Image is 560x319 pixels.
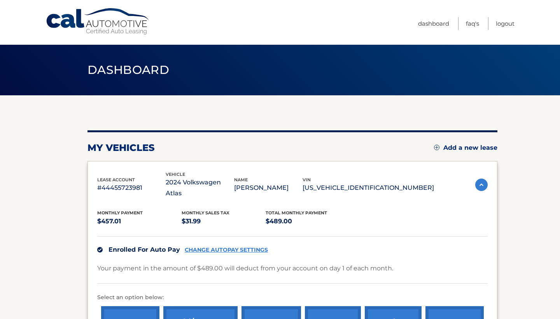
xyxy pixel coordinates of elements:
a: CHANGE AUTOPAY SETTINGS [185,247,268,253]
span: Monthly Payment [97,210,143,216]
span: Dashboard [87,63,169,77]
p: [PERSON_NAME] [234,182,303,193]
span: Total Monthly Payment [266,210,327,216]
a: Dashboard [418,17,449,30]
a: Logout [496,17,514,30]
img: accordion-active.svg [475,179,488,191]
span: vehicle [166,172,185,177]
a: FAQ's [466,17,479,30]
p: #44455723981 [97,182,166,193]
a: Cal Automotive [45,8,150,35]
span: Monthly sales Tax [182,210,229,216]
span: vin [303,177,311,182]
p: $457.01 [97,216,182,227]
h2: my vehicles [87,142,155,154]
span: name [234,177,248,182]
img: check.svg [97,247,103,252]
p: Your payment in the amount of $489.00 will deduct from your account on day 1 of each month. [97,263,393,274]
p: $31.99 [182,216,266,227]
a: Add a new lease [434,144,497,152]
p: Select an option below: [97,293,488,302]
img: add.svg [434,145,439,150]
p: $489.00 [266,216,350,227]
span: lease account [97,177,135,182]
p: [US_VEHICLE_IDENTIFICATION_NUMBER] [303,182,434,193]
span: Enrolled For Auto Pay [108,246,180,253]
p: 2024 Volkswagen Atlas [166,177,234,199]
